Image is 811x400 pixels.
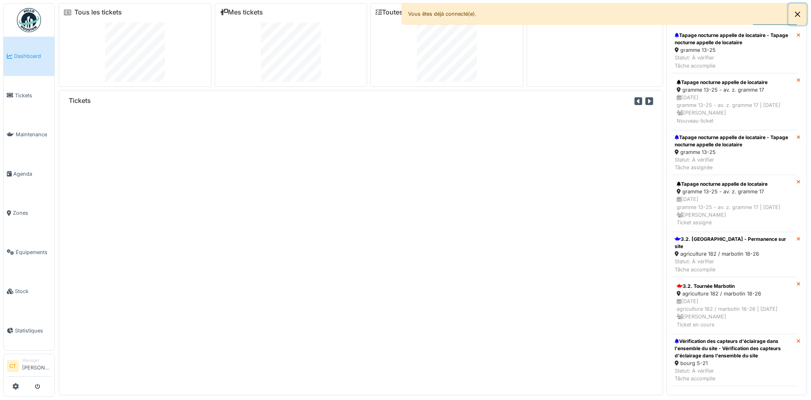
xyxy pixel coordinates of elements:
[675,54,793,69] div: Statut: À vérifier Tâche accomplie
[675,156,793,171] div: Statut: À vérifier Tâche assignée
[677,86,791,94] div: gramme 13-25 - av. z. gramme 17
[675,359,793,367] div: bourg 5-21
[7,357,51,377] a: CT Manager[PERSON_NAME]
[671,28,797,73] a: Tapage nocturne appelle de locataire - Tapage nocturne appelle de locataire gramme 13-25 Statut: ...
[15,287,51,295] span: Stock
[675,134,793,148] div: Tapage nocturne appelle de locataire - Tapage nocturne appelle de locataire
[74,8,122,16] a: Tous les tickets
[675,148,793,156] div: gramme 13-25
[220,8,263,16] a: Mes tickets
[402,3,807,25] div: Vous êtes déjà connecté(e).
[671,175,797,232] a: Tapage nocturne appelle de locataire gramme 13-25 - av. z. gramme 17 [DATE]gramme 13-25 - av. z. ...
[4,37,54,76] a: Dashboard
[677,283,791,290] div: 3.2. Tournée Marbotin
[13,170,51,178] span: Agenda
[675,367,793,382] div: Statut: À vérifier Tâche accomplie
[17,8,41,32] img: Badge_color-CXgf-gQk.svg
[671,334,797,386] a: Vérification des capteurs d'éclairage dans l'ensemble du site - Vérification des capteurs d'éclai...
[677,181,791,188] div: Tapage nocturne appelle de locataire
[15,92,51,99] span: Tickets
[677,188,791,195] div: gramme 13-25 - av. z. gramme 17
[675,250,793,258] div: agriculture 182 / marbotin 18-26
[4,76,54,115] a: Tickets
[788,4,807,25] button: Close
[4,233,54,272] a: Équipements
[22,357,51,375] li: [PERSON_NAME]
[677,94,791,125] div: [DATE] gramme 13-25 - av. z. gramme 17 | [DATE] [PERSON_NAME] Nouveau ticket
[671,277,797,334] a: 3.2. Tournée Marbotin agriculture 182 / marbotin 18-26 [DATE]agriculture 182 / marbotin 18-26 | [...
[671,73,797,130] a: Tapage nocturne appelle de locataire gramme 13-25 - av. z. gramme 17 [DATE]gramme 13-25 - av. z. ...
[675,46,793,54] div: gramme 13-25
[677,297,791,328] div: [DATE] agriculture 182 / marbotin 18-26 | [DATE] [PERSON_NAME] Ticket en cours
[22,357,51,363] div: Manager
[4,115,54,154] a: Maintenance
[677,79,791,86] div: Tapage nocturne appelle de locataire
[16,248,51,256] span: Équipements
[7,360,19,372] li: CT
[4,311,54,351] a: Statistiques
[675,338,793,359] div: Vérification des capteurs d'éclairage dans l'ensemble du site - Vérification des capteurs d'éclai...
[16,131,51,138] span: Maintenance
[671,232,797,277] a: 3.2. [GEOGRAPHIC_DATA] - Permanence sur site agriculture 182 / marbotin 18-26 Statut: À vérifierT...
[13,209,51,217] span: Zones
[671,130,797,175] a: Tapage nocturne appelle de locataire - Tapage nocturne appelle de locataire gramme 13-25 Statut: ...
[376,8,435,16] a: Toutes les tâches
[675,258,793,273] div: Statut: À vérifier Tâche accomplie
[675,32,793,46] div: Tapage nocturne appelle de locataire - Tapage nocturne appelle de locataire
[4,193,54,233] a: Zones
[677,195,791,226] div: [DATE] gramme 13-25 - av. z. gramme 17 | [DATE] [PERSON_NAME] Ticket assigné
[4,154,54,194] a: Agenda
[69,97,91,105] h6: Tickets
[675,236,793,250] div: 3.2. [GEOGRAPHIC_DATA] - Permanence sur site
[15,327,51,334] span: Statistiques
[677,290,791,297] div: agriculture 182 / marbotin 18-26
[14,52,51,60] span: Dashboard
[4,272,54,311] a: Stock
